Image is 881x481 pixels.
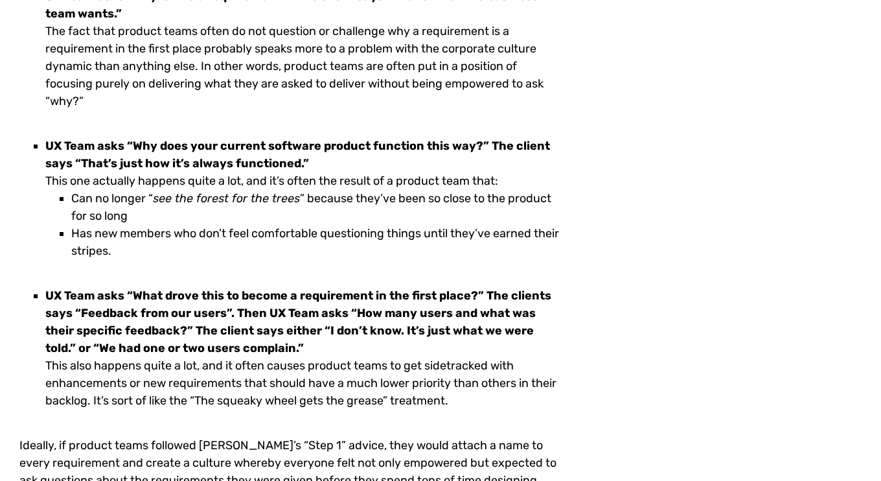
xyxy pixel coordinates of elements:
[3,182,12,191] input: Subscribe to UX Team newsletter.
[16,180,504,192] span: Subscribe to UX Team newsletter.
[45,137,560,260] li: This one actually happens quite a lot, and it’s often the result of a product team that:
[255,1,301,12] span: Last Name
[45,288,551,355] strong: UX Team asks “What drove this to become a requirement in the first place?” The clients says “Feed...
[45,287,560,410] li: This also happens quite a lot, and it often causes product teams to get sidetracked with enhancem...
[71,190,560,225] li: Can no longer “ ” because they’ve been so close to the product for so long
[45,139,550,170] strong: UX Team asks “Why does your current software product function this way?” The client says “That’s ...
[71,225,560,260] li: Has new members who don’t feel comfortable questioning things until they’ve earned their stripes.
[816,419,881,481] iframe: Chat Widget
[153,191,300,205] em: see the forest for the trees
